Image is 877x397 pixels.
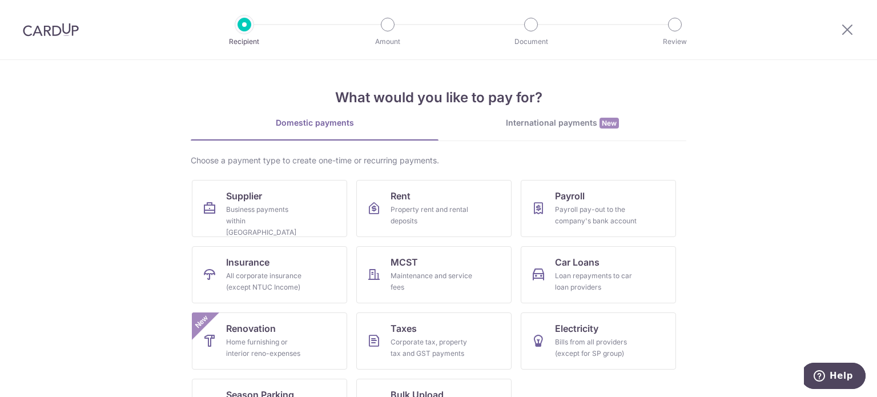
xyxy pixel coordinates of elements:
[489,36,573,47] p: Document
[191,87,686,108] h4: What would you like to pay for?
[391,255,418,269] span: MCST
[356,246,512,303] a: MCSTMaintenance and service fees
[345,36,430,47] p: Amount
[192,312,211,331] span: New
[555,189,585,203] span: Payroll
[226,270,308,293] div: All corporate insurance (except NTUC Income)
[521,180,676,237] a: PayrollPayroll pay-out to the company's bank account
[226,255,269,269] span: Insurance
[26,8,49,18] span: Help
[192,180,347,237] a: SupplierBusiness payments within [GEOGRAPHIC_DATA]
[202,36,287,47] p: Recipient
[391,204,473,227] div: Property rent and rental deposits
[391,336,473,359] div: Corporate tax, property tax and GST payments
[356,312,512,370] a: TaxesCorporate tax, property tax and GST payments
[555,336,637,359] div: Bills from all providers (except for SP group)
[521,246,676,303] a: Car LoansLoan repayments to car loan providers
[191,155,686,166] div: Choose a payment type to create one-time or recurring payments.
[192,246,347,303] a: InsuranceAll corporate insurance (except NTUC Income)
[226,322,276,335] span: Renovation
[555,322,598,335] span: Electricity
[226,336,308,359] div: Home furnishing or interior reno-expenses
[391,270,473,293] div: Maintenance and service fees
[226,189,262,203] span: Supplier
[23,23,79,37] img: CardUp
[521,312,676,370] a: ElectricityBills from all providers (except for SP group)
[633,36,717,47] p: Review
[226,204,308,238] div: Business payments within [GEOGRAPHIC_DATA]
[555,270,637,293] div: Loan repayments to car loan providers
[555,204,637,227] div: Payroll pay-out to the company's bank account
[600,118,619,129] span: New
[356,180,512,237] a: RentProperty rent and rental deposits
[391,322,417,335] span: Taxes
[391,189,411,203] span: Rent
[804,363,866,391] iframe: Opens a widget where you can find more information
[555,255,600,269] span: Car Loans
[438,117,686,129] div: International payments
[191,117,438,129] div: Domestic payments
[192,312,347,370] a: RenovationHome furnishing or interior reno-expensesNew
